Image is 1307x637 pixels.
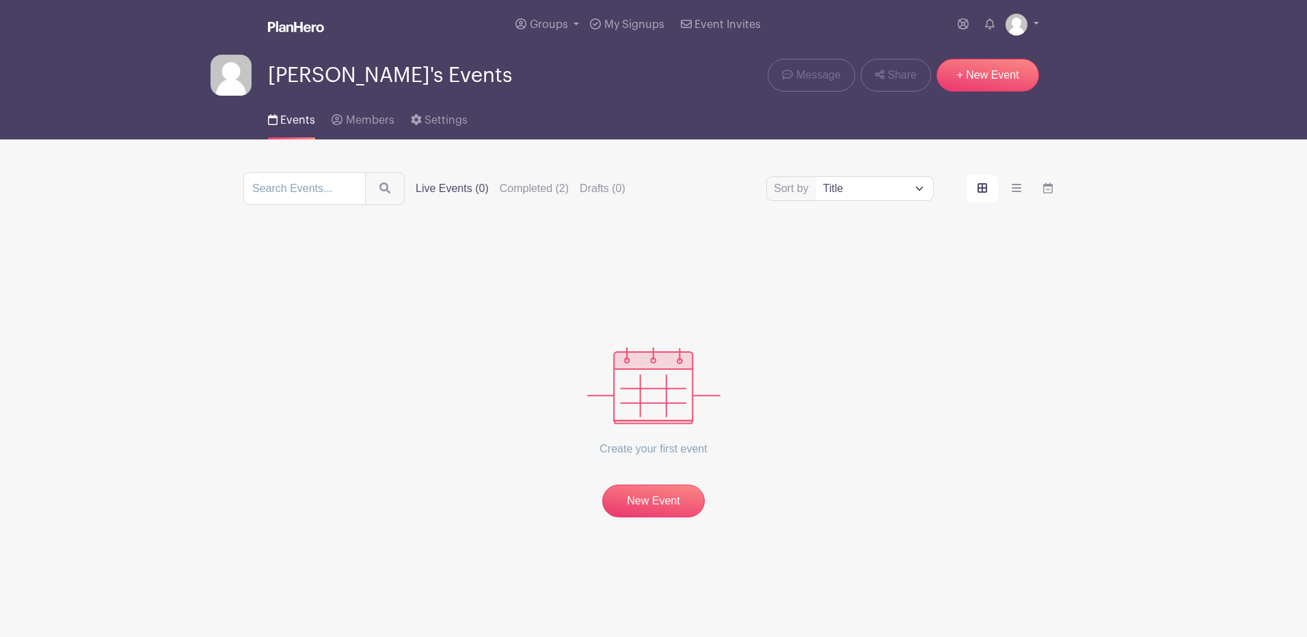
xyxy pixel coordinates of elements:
[416,180,489,197] label: Live Events (0)
[332,96,394,139] a: Members
[580,180,625,197] label: Drafts (0)
[268,21,324,32] img: logo_white-6c42ec7e38ccf1d336a20a19083b03d10ae64f83f12c07503d8b9e83406b4c7d.svg
[774,180,813,197] label: Sort by
[243,172,366,205] input: Search Events...
[346,115,394,126] span: Members
[587,424,720,474] p: Create your first event
[411,96,468,139] a: Settings
[587,347,720,424] img: events_empty-56550af544ae17c43cc50f3ebafa394433d06d5f1891c01edc4b5d1d59cfda54.svg
[602,485,705,517] a: New Event
[887,67,917,83] span: Share
[768,59,854,92] a: Message
[604,19,664,30] span: My Signups
[695,19,761,30] span: Event Invites
[796,67,841,83] span: Message
[1006,14,1027,36] img: default-ce2991bfa6775e67f084385cd625a349d9dcbb7a52a09fb2fda1e96e2d18dcdb.png
[530,19,568,30] span: Groups
[967,175,1064,202] div: order and view
[416,180,636,197] div: filters
[425,115,468,126] span: Settings
[280,115,315,126] span: Events
[268,96,315,139] a: Events
[211,55,252,96] img: default-ce2991bfa6775e67f084385cd625a349d9dcbb7a52a09fb2fda1e96e2d18dcdb.png
[500,180,569,197] label: Completed (2)
[937,59,1039,92] a: + New Event
[861,59,931,92] a: Share
[268,64,512,87] span: [PERSON_NAME]'s Events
